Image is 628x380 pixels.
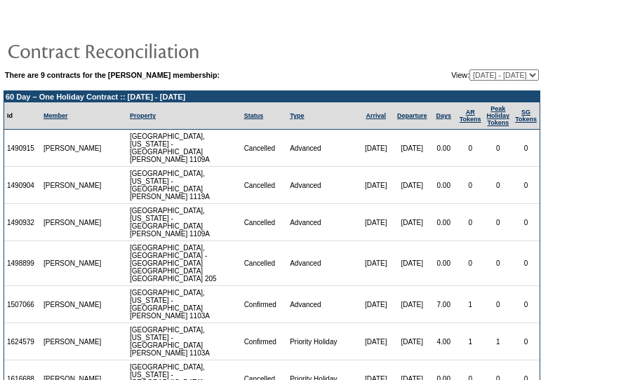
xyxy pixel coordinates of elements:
[484,130,513,167] td: 0
[512,167,540,204] td: 0
[512,204,540,241] td: 0
[512,286,540,323] td: 0
[484,204,513,241] td: 0
[287,241,358,286] td: Advanced
[431,130,457,167] td: 0.00
[394,241,431,286] td: [DATE]
[431,167,457,204] td: 0.00
[358,167,393,204] td: [DATE]
[358,130,393,167] td: [DATE]
[4,91,540,102] td: 60 Day – One Holiday Contract :: [DATE] - [DATE]
[358,286,393,323] td: [DATE]
[457,241,484,286] td: 0
[484,323,513,360] td: 1
[287,204,358,241] td: Advanced
[460,109,481,123] a: ARTokens
[241,130,288,167] td: Cancelled
[127,323,241,360] td: [GEOGRAPHIC_DATA], [US_STATE] - [GEOGRAPHIC_DATA] [PERSON_NAME] 1103A
[4,130,41,167] td: 1490915
[287,167,358,204] td: Advanced
[41,204,105,241] td: [PERSON_NAME]
[431,323,457,360] td: 4.00
[127,167,241,204] td: [GEOGRAPHIC_DATA], [US_STATE] - [GEOGRAPHIC_DATA] [PERSON_NAME] 1119A
[244,112,264,119] a: Status
[385,69,539,81] td: View:
[127,130,241,167] td: [GEOGRAPHIC_DATA], [US_STATE] - [GEOGRAPHIC_DATA] [PERSON_NAME] 1109A
[4,286,41,323] td: 1507066
[457,204,484,241] td: 0
[397,112,427,119] a: Departure
[484,241,513,286] td: 0
[394,167,431,204] td: [DATE]
[4,102,41,130] td: Id
[287,286,358,323] td: Advanced
[41,286,105,323] td: [PERSON_NAME]
[5,71,220,79] b: There are 9 contracts for the [PERSON_NAME] membership:
[241,323,288,360] td: Confirmed
[512,323,540,360] td: 0
[287,323,358,360] td: Priority Holiday
[512,241,540,286] td: 0
[512,130,540,167] td: 0
[41,130,105,167] td: [PERSON_NAME]
[127,204,241,241] td: [GEOGRAPHIC_DATA], [US_STATE] - [GEOGRAPHIC_DATA] [PERSON_NAME] 1109A
[457,167,484,204] td: 0
[436,112,451,119] a: Days
[4,241,41,286] td: 1498899
[241,241,288,286] td: Cancelled
[431,204,457,241] td: 0.00
[7,36,288,65] img: pgTtlContractReconciliation.gif
[130,112,156,119] a: Property
[484,167,513,204] td: 0
[358,204,393,241] td: [DATE]
[457,286,484,323] td: 1
[241,167,288,204] td: Cancelled
[287,130,358,167] td: Advanced
[515,109,537,123] a: SGTokens
[127,241,241,286] td: [GEOGRAPHIC_DATA], [GEOGRAPHIC_DATA] - [GEOGRAPHIC_DATA] [GEOGRAPHIC_DATA] [GEOGRAPHIC_DATA] 205
[394,130,431,167] td: [DATE]
[290,112,304,119] a: Type
[4,323,41,360] td: 1624579
[127,286,241,323] td: [GEOGRAPHIC_DATA], [US_STATE] - [GEOGRAPHIC_DATA] [PERSON_NAME] 1103A
[394,286,431,323] td: [DATE]
[484,286,513,323] td: 0
[4,204,41,241] td: 1490932
[394,323,431,360] td: [DATE]
[41,323,105,360] td: [PERSON_NAME]
[41,241,105,286] td: [PERSON_NAME]
[241,286,288,323] td: Confirmed
[358,323,393,360] td: [DATE]
[241,204,288,241] td: Cancelled
[431,241,457,286] td: 0.00
[358,241,393,286] td: [DATE]
[44,112,68,119] a: Member
[41,167,105,204] td: [PERSON_NAME]
[4,167,41,204] td: 1490904
[487,105,510,126] a: Peak HolidayTokens
[394,204,431,241] td: [DATE]
[457,323,484,360] td: 1
[457,130,484,167] td: 0
[431,286,457,323] td: 7.00
[366,112,386,119] a: Arrival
